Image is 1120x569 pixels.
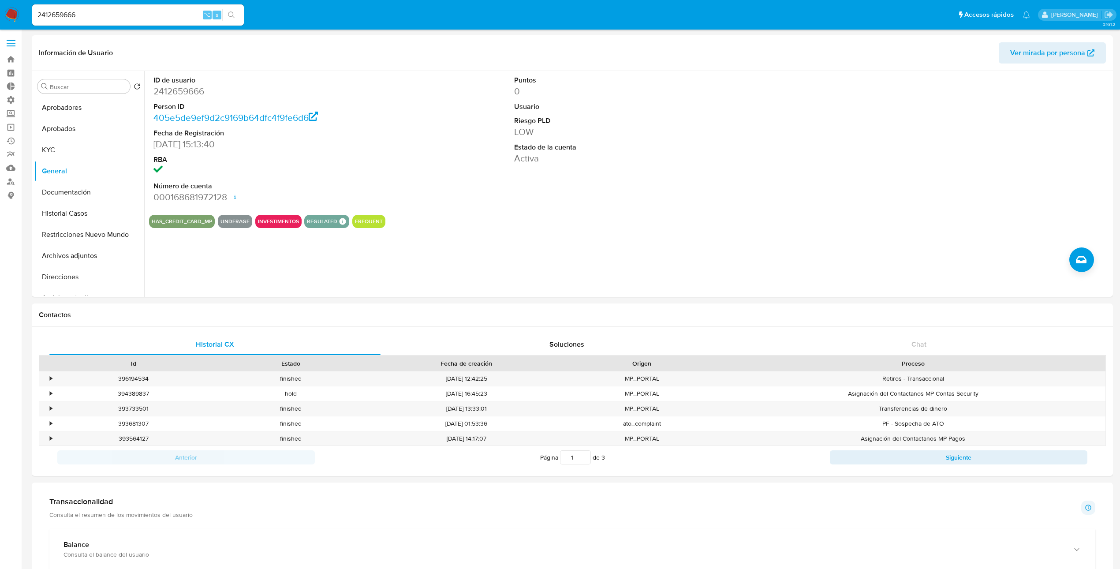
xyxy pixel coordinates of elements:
div: • [50,374,52,383]
div: finished [212,416,370,431]
dt: Person ID [153,102,385,112]
dt: ID de usuario [153,75,385,85]
button: Aprobados [34,118,144,139]
button: Siguiente [830,450,1087,464]
div: Proceso [727,359,1099,368]
button: Documentación [34,182,144,203]
dt: Riesgo PLD [514,116,746,126]
span: Soluciones [549,339,584,349]
button: Historial Casos [34,203,144,224]
div: ato_complaint [563,416,721,431]
div: MP_PORTAL [563,401,721,416]
div: Estado [218,359,363,368]
div: • [50,434,52,443]
div: 394389837 [55,386,212,401]
h1: Contactos [39,311,1106,319]
button: Direcciones [34,266,144,288]
button: Aprobadores [34,97,144,118]
div: 393564127 [55,431,212,446]
button: KYC [34,139,144,161]
button: Anticipos de dinero [34,288,144,309]
button: Restricciones Nuevo Mundo [34,224,144,245]
div: Fecha de creación [376,359,557,368]
div: [DATE] 12:42:25 [370,371,563,386]
input: Buscar usuario o caso... [32,9,244,21]
div: finished [212,431,370,446]
button: search-icon [222,9,240,21]
p: jessica.fukman@mercadolibre.com [1051,11,1101,19]
dd: Activa [514,152,746,165]
dt: Fecha de Registración [153,128,385,138]
dd: 2412659666 [153,85,385,97]
button: Volver al orden por defecto [134,83,141,93]
button: Buscar [41,83,48,90]
a: 405e5de9ef9d2c9169b64dfc4f9fe6d6 [153,111,318,124]
div: hold [212,386,370,401]
dd: 000168681972128 [153,191,385,203]
div: Retiros - Transaccional [721,371,1105,386]
span: ⌥ [204,11,210,19]
a: Salir [1104,10,1113,19]
div: Id [61,359,206,368]
div: 393681307 [55,416,212,431]
button: Archivos adjuntos [34,245,144,266]
span: s [216,11,218,19]
span: Accesos rápidos [964,10,1014,19]
span: Historial CX [196,339,234,349]
span: Chat [911,339,926,349]
dt: Puntos [514,75,746,85]
div: Origen [569,359,714,368]
button: Anterior [57,450,315,464]
span: Ver mirada por persona [1010,42,1085,64]
div: 396194534 [55,371,212,386]
div: Asignación del Contactanos MP Pagos [721,431,1105,446]
div: finished [212,371,370,386]
span: Página de [540,450,605,464]
dd: 0 [514,85,746,97]
div: [DATE] 13:33:01 [370,401,563,416]
div: finished [212,401,370,416]
dd: [DATE] 15:13:40 [153,138,385,150]
h1: Información de Usuario [39,49,113,57]
span: 3 [601,453,605,462]
div: MP_PORTAL [563,431,721,446]
div: [DATE] 14:17:07 [370,431,563,446]
div: 393733501 [55,401,212,416]
div: [DATE] 01:53:36 [370,416,563,431]
dt: Número de cuenta [153,181,385,191]
div: MP_PORTAL [563,386,721,401]
div: MP_PORTAL [563,371,721,386]
input: Buscar [50,83,127,91]
div: Transferencias de dinero [721,401,1105,416]
dt: RBA [153,155,385,165]
div: [DATE] 16:45:23 [370,386,563,401]
dd: LOW [514,126,746,138]
div: • [50,419,52,428]
button: Ver mirada por persona [999,42,1106,64]
button: General [34,161,144,182]
div: PF - Sospecha de ATO [721,416,1105,431]
dt: Usuario [514,102,746,112]
div: Asignación del Contactanos MP Contas Security [721,386,1105,401]
a: Notificaciones [1023,11,1030,19]
dt: Estado de la cuenta [514,142,746,152]
div: • [50,404,52,413]
div: • [50,389,52,398]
